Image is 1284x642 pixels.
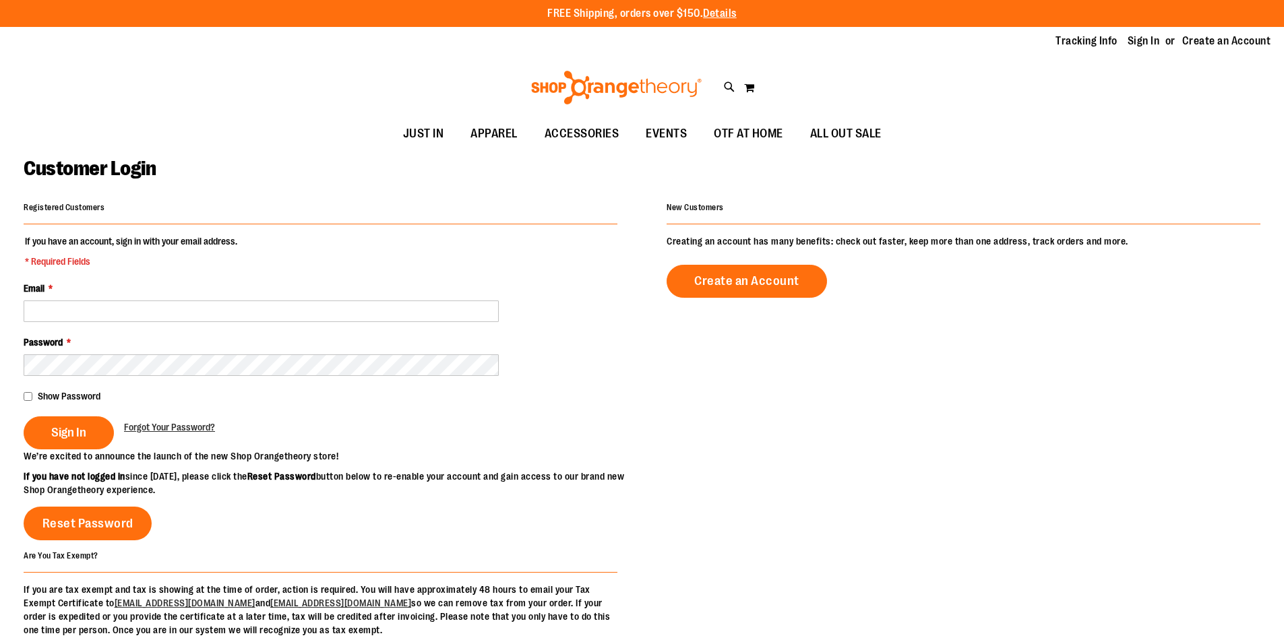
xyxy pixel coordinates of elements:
[24,416,114,449] button: Sign In
[703,7,737,20] a: Details
[24,583,617,637] p: If you are tax exempt and tax is showing at the time of order, action is required. You will have ...
[1056,34,1118,49] a: Tracking Info
[24,507,152,540] a: Reset Password
[545,119,619,149] span: ACCESSORIES
[42,516,133,531] span: Reset Password
[25,255,237,268] span: * Required Fields
[24,283,44,294] span: Email
[24,203,104,212] strong: Registered Customers
[667,234,1260,248] p: Creating an account has many benefits: check out faster, keep more than one address, track orders...
[694,274,799,288] span: Create an Account
[38,391,100,402] span: Show Password
[24,471,125,482] strong: If you have not logged in
[667,265,827,298] a: Create an Account
[810,119,882,149] span: ALL OUT SALE
[646,119,687,149] span: EVENTS
[247,471,316,482] strong: Reset Password
[1128,34,1160,49] a: Sign In
[1182,34,1271,49] a: Create an Account
[270,598,411,608] a: [EMAIL_ADDRESS][DOMAIN_NAME]
[667,203,724,212] strong: New Customers
[124,422,215,432] span: Forgot Your Password?
[470,119,518,149] span: APPAREL
[24,337,63,348] span: Password
[714,119,783,149] span: OTF AT HOME
[529,71,704,104] img: Shop Orangetheory
[24,234,239,268] legend: If you have an account, sign in with your email address.
[124,420,215,434] a: Forgot Your Password?
[547,6,737,22] p: FREE Shipping, orders over $150.
[24,470,642,496] p: since [DATE], please click the button below to re-enable your account and gain access to our bran...
[115,598,255,608] a: [EMAIL_ADDRESS][DOMAIN_NAME]
[24,449,642,463] p: We’re excited to announce the launch of the new Shop Orangetheory store!
[24,157,156,180] span: Customer Login
[403,119,444,149] span: JUST IN
[51,425,86,440] span: Sign In
[24,550,98,560] strong: Are You Tax Exempt?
